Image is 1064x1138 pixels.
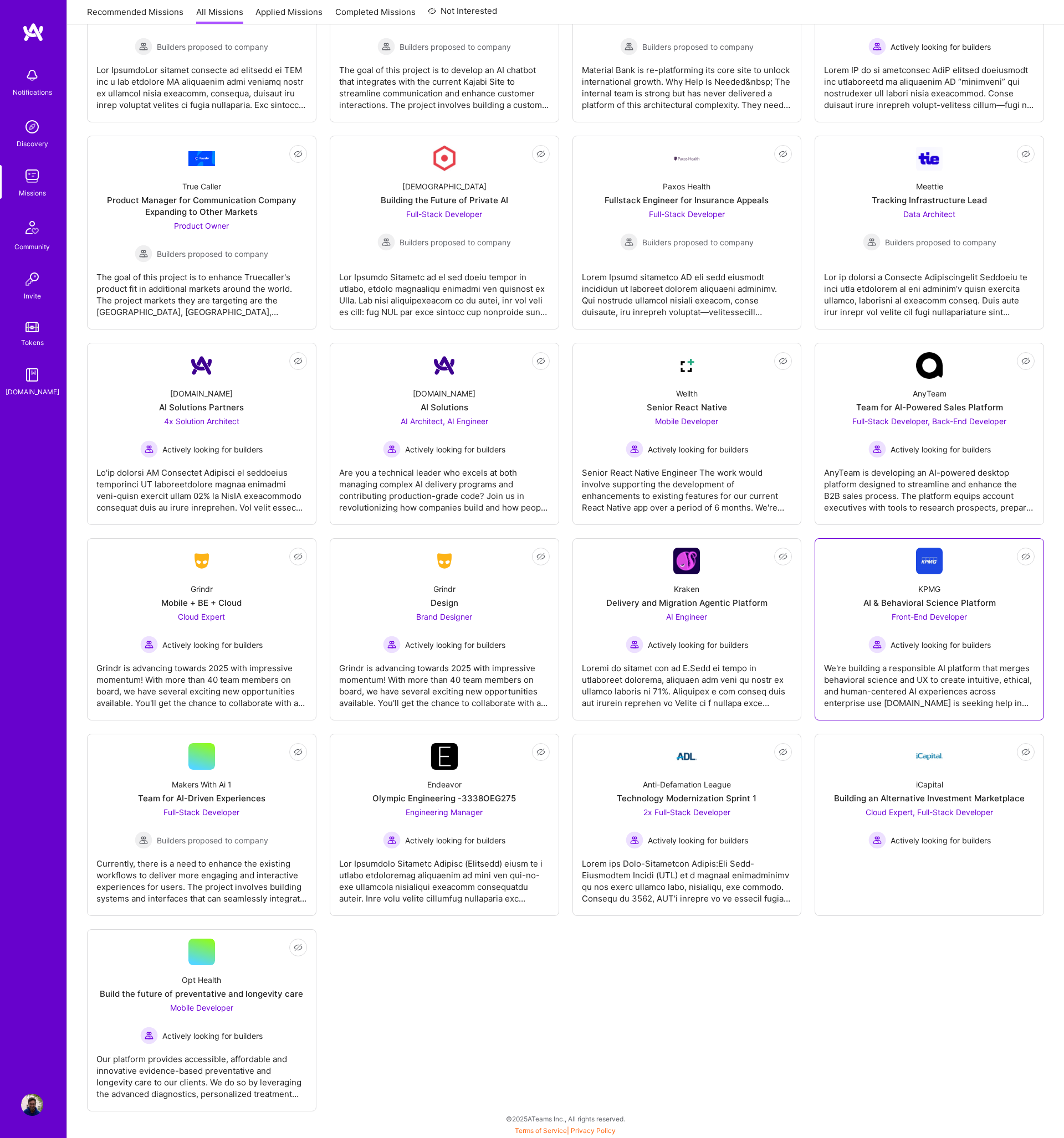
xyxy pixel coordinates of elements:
[891,444,991,455] span: Actively looking for builders
[891,835,991,846] span: Actively looking for builders
[174,221,229,230] span: Product Owner
[17,138,48,150] div: Discovery
[916,548,943,574] img: Company Logo
[19,187,46,199] div: Missions
[1021,357,1030,365] i: icon EyeClosed
[626,831,643,849] img: Actively looking for builders
[779,552,787,561] i: icon EyeClosed
[381,194,508,206] div: Building the Future of Private AI
[918,583,940,595] div: KPMG
[157,248,268,260] span: Builders proposed to company
[161,597,242,609] div: Mobile + BE + Cloud
[617,792,756,804] div: Technology Modernization Sprint 1
[868,38,886,55] img: Actively looking for builders
[866,807,993,817] span: Cloud Expert, Full-Stack Developer
[140,1027,158,1044] img: Actively looking for builders
[431,743,458,770] img: Company Logo
[170,1003,233,1012] span: Mobile Developer
[162,1030,263,1042] span: Actively looking for builders
[157,835,268,846] span: Builders proposed to company
[405,444,505,455] span: Actively looking for builders
[25,322,39,332] img: tokens
[892,612,967,621] span: Front-End Developer
[582,262,792,318] div: Lorem Ipsumd sitametco AD eli sedd eiusmodt incididun ut laboreet dolorem aliquaeni adminimv. Qui...
[182,181,221,192] div: True Caller
[163,807,239,817] span: Full-Stack Developer
[666,612,707,621] span: AI Engineer
[663,181,710,192] div: Paxos Health
[824,55,1035,111] div: Lorem IP do si ametconsec AdiP elitsed doeiusmodt inc utlaboreetd ma aliquaenim AD “minimveni” qu...
[536,552,545,561] i: icon EyeClosed
[582,55,792,111] div: Material Bank is re-platforming its core site to unlock international growth. Why Help Is Needed&...
[779,748,787,756] i: icon EyeClosed
[852,416,1006,426] span: Full-Stack Developer, Back-End Developer
[406,209,482,219] span: Full-Stack Developer
[6,386,59,398] div: [DOMAIN_NAME]
[643,779,731,790] div: Anti-Defamation League
[891,41,991,53] span: Actively looking for builders
[431,145,458,172] img: Company Logo
[294,748,303,756] i: icon EyeClosed
[21,165,43,187] img: teamwork
[191,583,213,595] div: Grindr
[96,849,307,904] div: Currently, there is a need to enhance the existing workflows to deliver more engaging and interac...
[868,440,886,458] img: Actively looking for builders
[383,831,401,849] img: Actively looking for builders
[162,639,263,651] span: Actively looking for builders
[335,6,416,24] a: Completed Missions
[377,233,395,251] img: Builders proposed to company
[406,807,483,817] span: Engineering Manager
[903,209,955,219] span: Data Architect
[626,636,643,653] img: Actively looking for builders
[140,636,158,653] img: Actively looking for builders
[824,262,1035,318] div: Lor ip dolorsi a Consecte Adipiscingelit Seddoeiu te inci utla etdolorem al eni adminim’v quisn e...
[431,597,458,609] div: Design
[196,6,243,24] a: All Missions
[648,444,748,455] span: Actively looking for builders
[96,458,307,513] div: Lo'ip dolorsi AM Consectet Adipisci el seddoeius temporinci UT laboreetdolore magnaa enimadmi ven...
[172,779,232,790] div: Makers With Ai 1
[779,150,787,158] i: icon EyeClosed
[620,38,638,55] img: Builders proposed to company
[377,38,395,55] img: Builders proposed to company
[188,551,215,571] img: Company Logo
[891,639,991,651] span: Actively looking for builders
[135,38,152,55] img: Builders proposed to company
[100,988,303,1000] div: Build the future of preventative and longevity care
[21,1094,43,1116] img: User Avatar
[400,236,511,248] span: Builders proposed to company
[21,64,43,86] img: bell
[536,150,545,158] i: icon EyeClosed
[674,583,699,595] div: Kraken
[413,388,475,399] div: [DOMAIN_NAME]
[255,6,323,24] a: Applied Missions
[138,792,265,804] div: Team for AI-Driven Experiences
[872,194,987,206] div: Tracking Infrastructure Lead
[383,440,401,458] img: Actively looking for builders
[339,653,550,709] div: Grindr is advancing towards 2025 with impressive momentum! With more than 40 team members on boar...
[96,653,307,709] div: Grindr is advancing towards 2025 with impressive momentum! With more than 40 team members on boar...
[868,831,886,849] img: Actively looking for builders
[649,209,725,219] span: Full-Stack Developer
[643,807,730,817] span: 2x Full-Stack Developer
[824,458,1035,513] div: AnyTeam is developing an AI-powered desktop platform designed to streamline and enhance the B2B s...
[673,743,700,770] img: Company Logo
[834,792,1025,804] div: Building an Alternative Investment Marketplace
[416,612,472,621] span: Brand Designer
[294,552,303,561] i: icon EyeClosed
[21,268,43,290] img: Invite
[571,1126,616,1135] a: Privacy Policy
[22,22,44,42] img: logo
[1021,150,1030,158] i: icon EyeClosed
[87,6,183,24] a: Recommended Missions
[405,835,505,846] span: Actively looking for builders
[21,364,43,386] img: guide book
[19,214,45,241] img: Community
[294,150,303,158] i: icon EyeClosed
[170,388,233,399] div: [DOMAIN_NAME]
[606,597,768,609] div: Delivery and Migration Agentic Platform
[182,974,221,986] div: Opt Health
[916,352,943,379] img: Company Logo
[135,245,152,262] img: Builders proposed to company
[582,458,792,513] div: Senior React Native Engineer The work would involve supporting the development of enhancements to...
